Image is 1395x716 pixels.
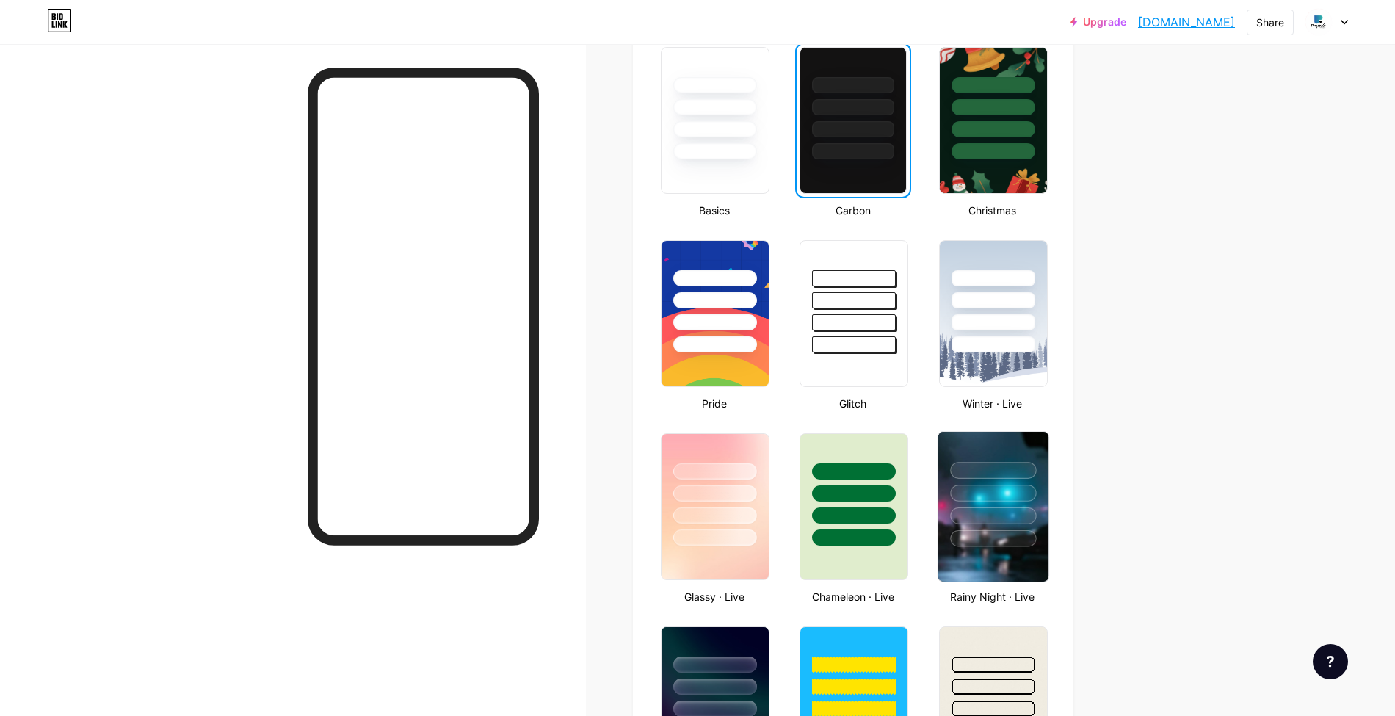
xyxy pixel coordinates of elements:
div: Chameleon · Live [795,589,910,604]
a: [DOMAIN_NAME] [1138,13,1235,31]
div: Glassy · Live [656,589,772,604]
div: Pride [656,396,772,411]
div: Share [1256,15,1284,30]
img: The Propals [1305,8,1333,36]
img: rainy_night.jpg [938,432,1048,582]
div: Glitch [795,396,910,411]
div: Christmas [935,203,1050,218]
div: Carbon [795,203,910,218]
div: Basics [656,203,772,218]
div: Rainy Night · Live [935,589,1050,604]
a: Upgrade [1070,16,1126,28]
div: Winter · Live [935,396,1050,411]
